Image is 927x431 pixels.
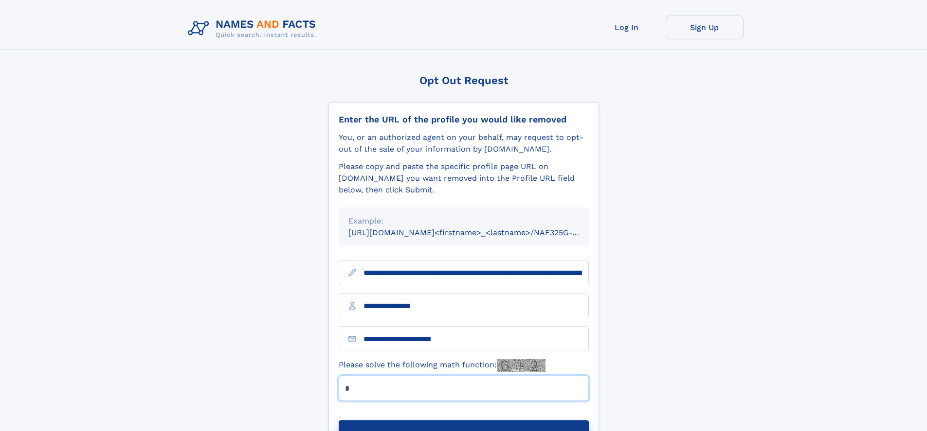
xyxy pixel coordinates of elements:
div: Enter the URL of the profile you would like removed [339,114,589,125]
div: You, or an authorized agent on your behalf, may request to opt-out of the sale of your informatio... [339,132,589,155]
div: Opt Out Request [328,74,599,86]
div: Please copy and paste the specific profile page URL on [DOMAIN_NAME] you want removed into the Pr... [339,161,589,196]
div: Example: [348,215,579,227]
a: Sign Up [666,16,744,39]
a: Log In [588,16,666,39]
label: Please solve the following math function: [339,359,545,372]
small: [URL][DOMAIN_NAME]<firstname>_<lastname>/NAF325G-xxxxxxxx [348,228,607,237]
img: Logo Names and Facts [184,16,324,42]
